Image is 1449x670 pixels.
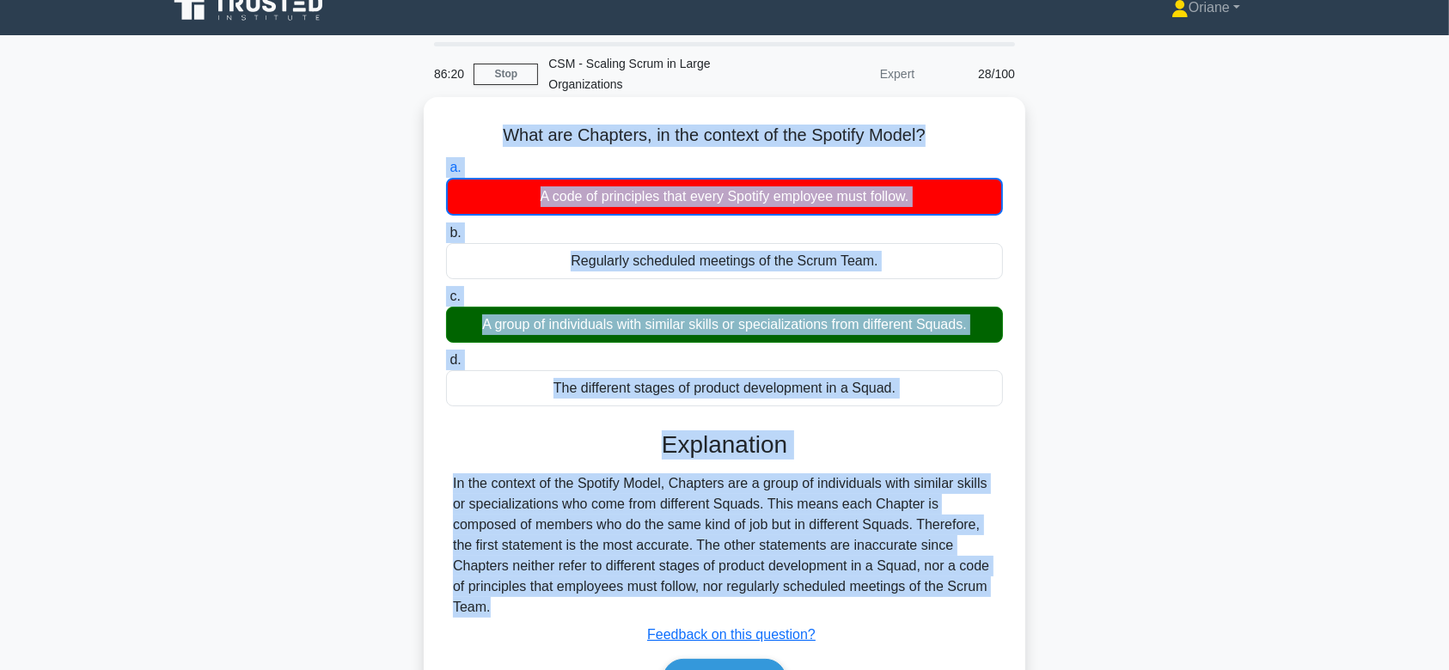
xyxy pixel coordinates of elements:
[449,352,461,367] span: d.
[446,370,1003,406] div: The different stages of product development in a Squad.
[456,430,993,460] h3: Explanation
[446,307,1003,343] div: A group of individuals with similar skills or specializations from different Squads.
[449,225,461,240] span: b.
[446,178,1003,216] div: A code of principles that every Spotify employee must follow.
[538,46,774,101] div: CSM - Scaling Scrum in Large Organizations
[444,125,1005,147] h5: What are Chapters, in the context of the Spotify Model?
[774,57,925,91] div: Expert
[449,160,461,174] span: a.
[446,243,1003,279] div: Regularly scheduled meetings of the Scrum Team.
[453,473,996,618] div: In the context of the Spotify Model, Chapters are a group of individuals with similar skills or s...
[424,57,474,91] div: 86:20
[449,289,460,303] span: c.
[925,57,1025,91] div: 28/100
[474,64,538,85] a: Stop
[647,627,816,642] a: Feedback on this question?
